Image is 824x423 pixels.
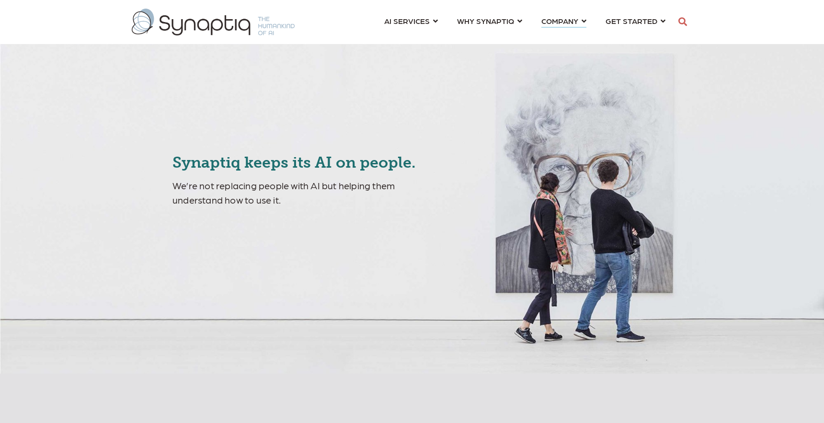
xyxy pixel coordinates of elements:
[375,5,675,39] nav: menu
[457,12,522,30] a: WHY SYNAPTIQ
[457,14,514,27] span: WHY SYNAPTIQ
[384,14,430,27] span: AI SERVICES
[606,14,657,27] span: GET STARTED
[541,12,586,30] a: COMPANY
[384,12,438,30] a: AI SERVICES
[541,14,578,27] span: COMPANY
[606,12,665,30] a: GET STARTED
[172,153,416,171] span: Synaptiq keeps its AI on people.
[132,9,295,35] img: synaptiq logo-1
[172,178,447,207] p: We’re not replacing people with AI but helping them understand how to use it.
